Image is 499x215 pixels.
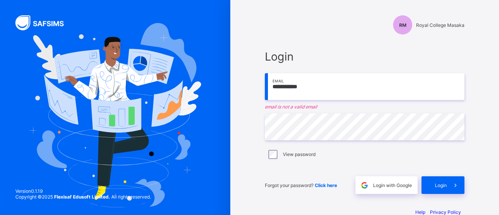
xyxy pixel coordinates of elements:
[360,181,369,190] img: google.396cfc9801f0270233282035f929180a.svg
[415,209,425,215] a: Help
[54,194,110,200] strong: Flexisaf Edusoft Limited.
[430,209,461,215] a: Privacy Policy
[15,194,151,200] span: Copyright © 2025 All rights reserved.
[265,104,464,110] em: email is not a valid email
[15,15,73,30] img: SAFSIMS Logo
[315,182,337,188] a: Click here
[399,22,406,28] span: RM
[15,188,151,194] span: Version 0.1.19
[265,50,464,63] span: Login
[416,22,464,28] span: Royal College Masaka
[283,151,316,157] label: View password
[29,23,201,207] img: Hero Image
[373,182,412,188] span: Login with Google
[435,182,447,188] span: Login
[265,182,337,188] span: Forgot your password?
